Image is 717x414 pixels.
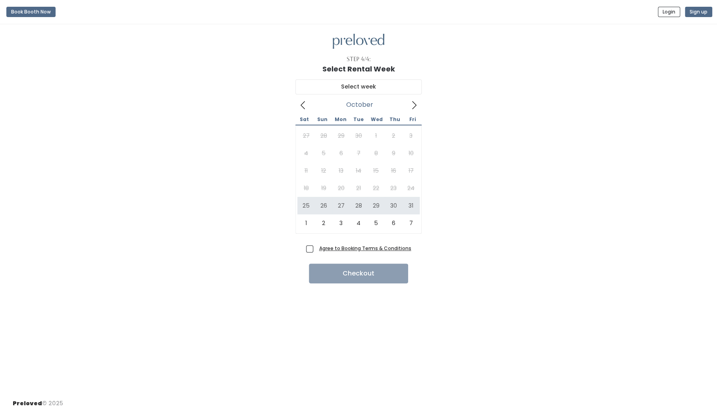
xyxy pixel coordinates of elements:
span: November 6, 2025 [385,214,402,232]
span: Preloved [13,399,42,407]
a: Book Booth Now [6,3,56,21]
button: Login [658,7,680,17]
span: November 5, 2025 [367,214,385,232]
span: Thu [385,117,403,122]
input: Select week [295,79,422,94]
span: October 27, 2025 [332,197,350,214]
button: Checkout [309,264,408,283]
span: November 1, 2025 [297,214,315,232]
span: Tue [349,117,367,122]
span: Mon [332,117,349,122]
span: November 2, 2025 [315,214,332,232]
span: Sat [295,117,313,122]
button: Sign up [685,7,712,17]
span: Wed [368,117,385,122]
span: November 7, 2025 [402,214,420,232]
div: Step 4/4: [347,55,371,64]
img: preloved logo [333,34,384,49]
span: October [346,103,373,106]
div: © 2025 [13,393,63,408]
span: October 26, 2025 [315,197,332,214]
a: Agree to Booking Terms & Conditions [319,245,411,252]
span: October 29, 2025 [367,197,385,214]
button: Book Booth Now [6,7,56,17]
h1: Select Rental Week [322,65,395,73]
span: October 28, 2025 [350,197,367,214]
span: Sun [313,117,331,122]
span: October 25, 2025 [297,197,315,214]
span: November 3, 2025 [332,214,350,232]
span: Fri [404,117,422,122]
span: November 4, 2025 [350,214,367,232]
span: October 30, 2025 [385,197,402,214]
span: October 31, 2025 [402,197,420,214]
